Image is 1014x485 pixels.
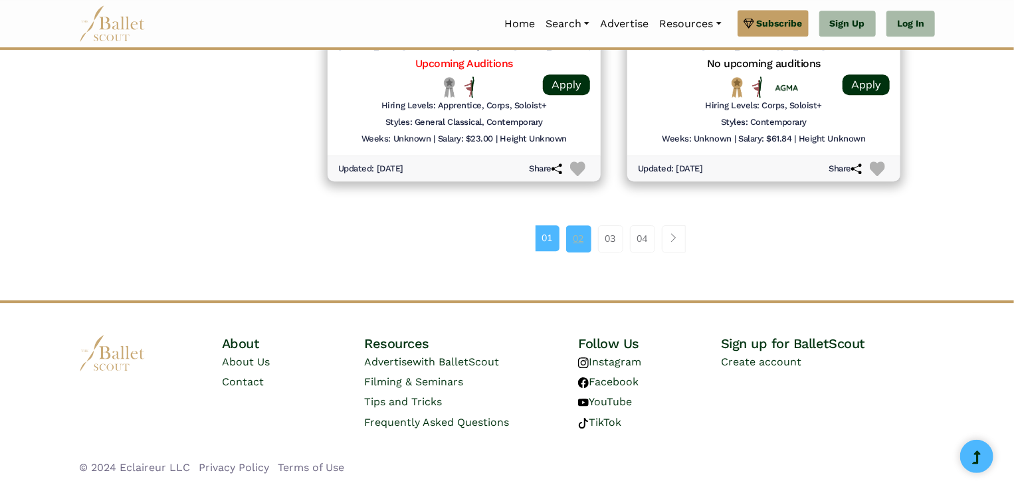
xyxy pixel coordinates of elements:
span: Subscribe [757,16,803,31]
a: Create account [721,355,801,368]
img: Local [441,76,458,97]
h4: About [222,335,365,352]
li: © 2024 Eclaireur LLC [79,459,190,476]
img: gem.svg [744,16,754,31]
a: Contact [222,375,264,388]
h6: Updated: [DATE] [638,163,703,175]
a: 04 [630,225,655,252]
h6: Weeks: Unknown [361,134,431,145]
h6: | [734,134,736,145]
nav: Page navigation example [536,225,693,252]
h6: | [496,134,498,145]
h6: Height Unknown [799,134,865,145]
h6: Hiring Levels: Corps, Soloist+ [706,100,823,112]
img: Union [775,84,798,92]
a: Privacy Policy [199,461,269,474]
a: TikTok [578,416,621,429]
a: 03 [598,225,623,252]
a: About Us [222,355,270,368]
h6: Salary: $61.84 [738,134,791,145]
h6: Styles: General Classical, Contemporary [385,117,543,128]
img: tiktok logo [578,418,589,429]
a: Sign Up [819,11,876,37]
h6: Share [829,163,862,175]
h4: Resources [364,335,578,352]
a: Instagram [578,355,641,368]
a: Apply [843,74,890,95]
a: Log In [886,11,935,37]
img: All [752,76,762,98]
h6: Styles: Contemporary [721,117,807,128]
img: logo [79,335,146,371]
span: with BalletScout [413,355,499,368]
img: All [464,76,474,98]
h4: Follow Us [578,335,721,352]
img: Heart [870,161,885,177]
h6: Salary: $23.00 [438,134,493,145]
a: Filming & Seminars [364,375,463,388]
a: Subscribe [738,10,809,37]
a: Home [499,10,540,38]
a: Terms of Use [278,461,344,474]
h6: Hiring Levels: Apprentice, Corps, Soloist+ [381,100,547,112]
img: youtube logo [578,397,589,408]
h4: Sign up for BalletScout [721,335,935,352]
a: 01 [536,225,559,250]
a: Search [540,10,595,38]
a: Tips and Tricks [364,395,442,408]
a: Advertisewith BalletScout [364,355,499,368]
h6: | [433,134,435,145]
a: Apply [543,74,590,95]
a: Resources [654,10,726,38]
a: 02 [566,225,591,252]
a: Facebook [578,375,639,388]
img: instagram logo [578,357,589,368]
h6: Updated: [DATE] [338,163,403,175]
h6: Share [529,163,562,175]
a: YouTube [578,395,632,408]
h6: Weeks: Unknown [662,134,732,145]
a: Upcoming Auditions [415,57,513,70]
a: Advertise [595,10,654,38]
img: facebook logo [578,377,589,388]
img: Heart [570,161,585,177]
h6: Height Unknown [500,134,567,145]
h6: | [795,134,797,145]
a: Frequently Asked Questions [364,416,509,429]
img: National [729,76,746,97]
h5: No upcoming auditions [638,57,890,71]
